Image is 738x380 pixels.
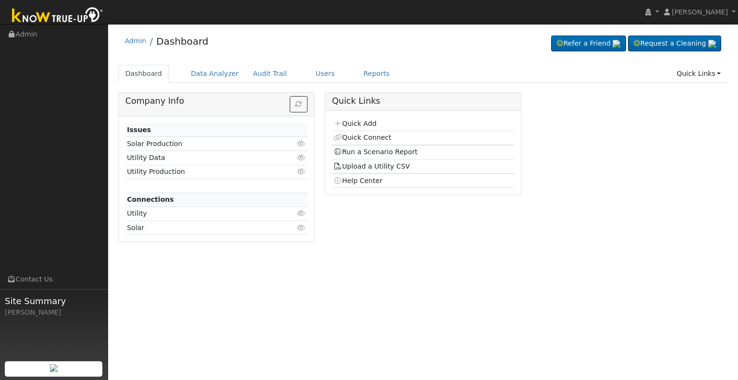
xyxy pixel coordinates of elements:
span: [PERSON_NAME] [672,8,728,16]
a: Upload a Utility CSV [333,162,410,170]
img: retrieve [613,40,620,48]
img: retrieve [50,364,58,372]
a: Data Analyzer [184,65,246,83]
a: Quick Add [333,120,376,127]
a: Audit Trail [246,65,294,83]
strong: Issues [127,126,151,134]
a: Dashboard [156,36,209,47]
a: Dashboard [118,65,170,83]
td: Utility Production [125,165,278,179]
span: Site Summary [5,294,103,307]
img: Know True-Up [7,5,108,27]
td: Solar Production [125,137,278,151]
a: Help Center [333,177,382,184]
td: Utility Data [125,151,278,165]
a: Reports [357,65,397,83]
i: Click to view [297,224,306,231]
i: Click to view [297,140,306,147]
strong: Connections [127,196,174,203]
div: [PERSON_NAME] [5,307,103,318]
img: retrieve [708,40,716,48]
a: Admin [125,37,147,45]
td: Utility [125,207,278,221]
a: Refer a Friend [551,36,626,52]
a: Request a Cleaning [628,36,721,52]
i: Click to view [297,168,306,175]
h5: Company Info [125,96,307,106]
a: Users [308,65,342,83]
a: Run a Scenario Report [333,148,418,156]
h5: Quick Links [332,96,514,106]
i: Click to view [297,210,306,217]
td: Solar [125,221,278,235]
i: Click to view [297,154,306,161]
a: Quick Links [669,65,728,83]
a: Quick Connect [333,134,391,141]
